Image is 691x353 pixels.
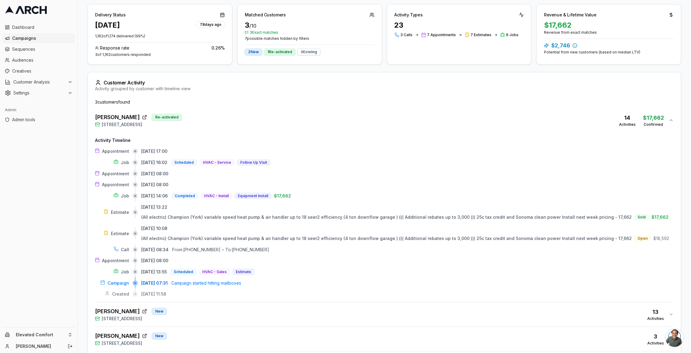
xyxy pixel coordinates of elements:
[2,66,75,76] a: Creatives
[100,45,129,51] span: Response rate
[171,280,241,286] span: Campaign started hitting mailboxes
[544,30,674,35] div: Revenue from exact matches
[95,99,674,105] div: 3 customer s found
[141,258,168,264] span: [DATE] 08:00
[16,343,61,349] a: [PERSON_NAME]
[152,114,182,121] div: Re-activated
[141,171,168,177] span: [DATE] 08:00
[199,269,230,275] button: HVAC - Sales
[264,49,296,55] div: 1 Re-activated
[200,159,234,166] button: HVAC - Service
[102,316,142,322] span: [STREET_ADDRESS]
[245,30,375,35] span: 3 Exact matches
[102,340,142,346] span: [STREET_ADDRESS]
[141,214,632,220] span: (All electric) Champion (York) variable speed heat pump & air handler up to 18 seer2 efficiency (...
[544,20,674,30] div: $17,662
[12,117,73,123] span: Admin tools
[13,79,65,85] span: Customer Analysis
[152,308,167,315] div: New
[634,214,649,221] div: Sold
[141,269,167,275] span: [DATE] 13:55
[171,159,197,166] button: Scheduled
[111,231,129,237] span: Estimate
[643,122,664,127] div: Confirmed
[274,193,291,199] span: $17,662
[141,204,167,210] span: [DATE] 13:22
[237,159,270,166] button: Follow Up Visit
[234,193,272,199] button: Equipment Install
[121,247,129,253] span: Call
[121,193,129,199] span: Job
[12,35,73,41] span: Campaigns
[95,332,140,340] span: [PERSON_NAME]
[544,12,597,18] div: Revenue & Lifetime Value
[95,327,674,351] button: [PERSON_NAME]New[STREET_ADDRESS]3Activities
[665,329,684,347] div: Open chat
[102,182,129,188] span: Appointment
[232,269,255,275] button: Estimate
[121,159,129,166] span: Job
[12,24,73,30] span: Dashboard
[2,22,75,32] a: Dashboard
[141,214,632,221] button: (All electric) Champion (York) variable speed heat pump & air handler up to 18 seer2 efficiency (...
[427,33,456,37] span: 7 Appointments
[647,316,664,321] div: Activities
[619,122,636,127] div: Activities
[647,341,664,346] div: Activities
[2,55,75,65] a: Audiences
[66,342,74,351] button: Log out
[2,330,75,340] button: Elevated Comfort
[2,33,75,43] a: Campaigns
[102,122,142,128] span: [STREET_ADDRESS]
[108,280,129,286] span: Campaign
[95,80,674,86] div: Customer Activity
[95,302,674,327] button: [PERSON_NAME]New[STREET_ADDRESS]13Activities
[2,88,75,98] button: Settings
[95,137,674,143] h4: Activity Timeline
[141,159,167,166] span: [DATE] 16:02
[171,193,198,199] button: Completed
[211,45,225,51] span: 0.26 %
[141,247,169,253] span: [DATE] 08:34
[245,12,286,18] div: Matched Customers
[141,235,632,242] button: (All electric) Champion (York) variable speed heat pump & air handler up to 18 seer2 efficiency (...
[170,269,197,275] button: Scheduled
[13,90,65,96] span: Settings
[2,44,75,54] a: Sequences
[102,148,129,154] span: Appointment
[16,332,65,338] span: Elevated Comfort
[395,12,423,18] div: Activity Types
[112,291,129,297] span: Created
[95,12,126,18] div: Delivery Status
[12,46,73,52] span: Sequences
[197,21,225,28] div: 78 days ago
[222,247,224,253] div: •
[95,132,674,302] div: [PERSON_NAME]Re-activated[STREET_ADDRESS]14Activities$17,662Confirmed
[643,114,664,122] div: $17,662
[141,148,167,154] span: [DATE] 17:00
[2,115,75,125] a: Admin tools
[111,209,129,215] span: Estimate
[95,113,140,122] span: [PERSON_NAME]
[395,20,524,30] div: 23
[141,182,168,188] span: [DATE] 08:00
[249,23,256,29] span: / 10
[544,50,674,55] div: Potential from new customers (based on median LTV)
[197,20,225,28] button: 78days ago
[201,193,232,199] button: HVAC - Install
[297,49,320,55] div: 0 Existing
[506,33,519,37] span: 6 Jobs
[245,36,375,41] span: 7 possible matches hidden by filters
[647,332,664,341] div: 3
[95,307,140,316] span: [PERSON_NAME]
[619,114,636,122] div: 14
[95,108,674,132] button: [PERSON_NAME]Re-activated[STREET_ADDRESS]14Activities$17,662Confirmed
[95,52,225,57] div: 3 of 1,162 customers responded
